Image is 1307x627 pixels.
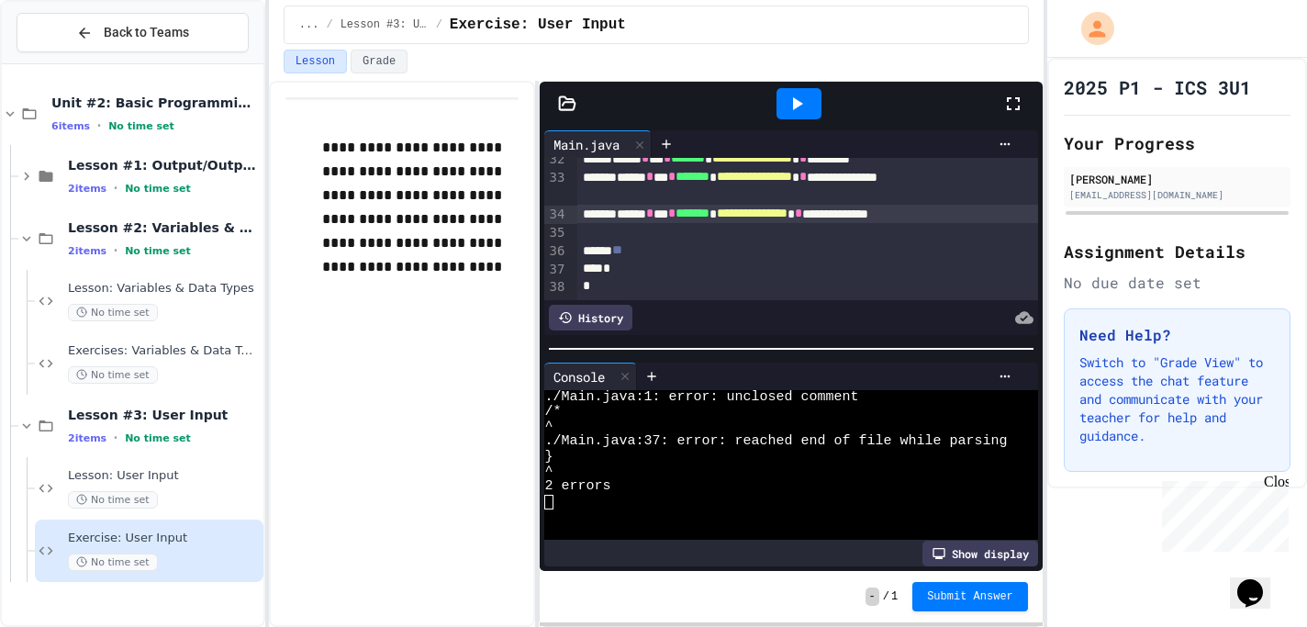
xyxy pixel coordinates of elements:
[1062,7,1119,50] div: My Account
[104,23,189,42] span: Back to Teams
[549,305,632,330] div: History
[114,181,117,196] span: •
[108,120,174,132] span: No time set
[866,588,879,606] span: -
[1230,554,1289,609] iframe: chat widget
[544,465,553,479] span: ^
[1079,353,1275,445] p: Switch to "Grade View" to access the chat feature and communicate with your teacher for help and ...
[7,7,127,117] div: Chat with us now!Close
[544,135,629,154] div: Main.java
[544,261,567,279] div: 37
[68,304,158,321] span: No time set
[544,420,553,434] span: ^
[351,50,408,73] button: Grade
[1155,474,1289,552] iframe: chat widget
[891,589,898,604] span: 1
[68,219,260,236] span: Lesson #2: Variables & Data Types
[68,468,260,484] span: Lesson: User Input
[450,14,626,36] span: Exercise: User Input
[114,243,117,258] span: •
[299,17,319,32] span: ...
[68,343,260,359] span: Exercises: Variables & Data Types
[544,224,567,242] div: 35
[1069,188,1285,202] div: [EMAIL_ADDRESS][DOMAIN_NAME]
[68,554,158,571] span: No time set
[927,589,1013,604] span: Submit Answer
[544,130,652,158] div: Main.java
[68,432,106,444] span: 2 items
[68,157,260,174] span: Lesson #1: Output/Output Formatting
[922,541,1038,566] div: Show display
[1064,239,1290,264] h2: Assignment Details
[544,206,567,224] div: 34
[68,245,106,257] span: 2 items
[68,407,260,423] span: Lesson #3: User Input
[51,120,90,132] span: 6 items
[544,363,637,390] div: Console
[125,183,191,195] span: No time set
[125,245,191,257] span: No time set
[51,95,260,111] span: Unit #2: Basic Programming Concepts
[284,50,347,73] button: Lesson
[68,531,260,546] span: Exercise: User Input
[1064,130,1290,156] h2: Your Progress
[114,431,117,445] span: •
[1064,272,1290,294] div: No due date set
[68,366,158,384] span: No time set
[68,183,106,195] span: 2 items
[544,169,567,206] div: 33
[883,589,889,604] span: /
[544,242,567,261] div: 36
[1079,324,1275,346] h3: Need Help?
[544,278,567,297] div: 38
[544,367,614,386] div: Console
[341,17,429,32] span: Lesson #3: User Input
[68,491,158,509] span: No time set
[1069,171,1285,187] div: [PERSON_NAME]
[17,13,249,52] button: Back to Teams
[912,582,1028,611] button: Submit Answer
[326,17,332,32] span: /
[97,118,101,133] span: •
[544,151,567,169] div: 32
[436,17,442,32] span: /
[544,450,553,465] span: }
[1064,74,1251,100] h1: 2025 P1 - ICS 3U1
[544,434,1007,449] span: ./Main.java:37: error: reached end of file while parsing
[68,281,260,297] span: Lesson: Variables & Data Types
[125,432,191,444] span: No time set
[544,479,610,494] span: 2 errors
[544,390,858,405] span: ./Main.java:1: error: unclosed comment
